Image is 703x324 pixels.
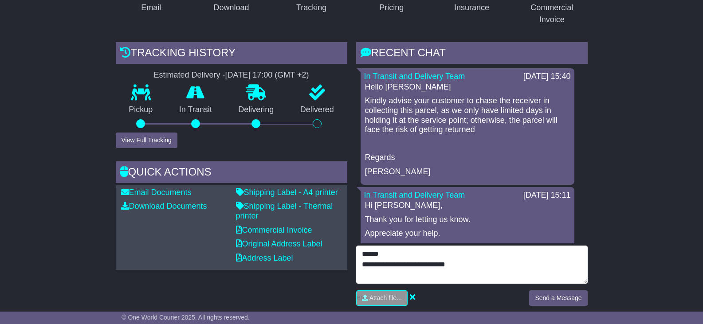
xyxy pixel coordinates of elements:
[365,215,570,225] p: Thank you for letting us know.
[116,42,347,66] div: Tracking history
[122,314,250,321] span: © One World Courier 2025. All rights reserved.
[365,229,570,238] p: Appreciate your help.
[236,239,322,248] a: Original Address Label
[225,105,287,115] p: Delivering
[116,105,166,115] p: Pickup
[364,191,465,199] a: In Transit and Delivery Team
[364,72,465,81] a: In Transit and Delivery Team
[529,290,587,306] button: Send a Message
[236,254,293,262] a: Address Label
[356,42,588,66] div: RECENT CHAT
[287,105,347,115] p: Delivered
[236,226,312,234] a: Commercial Invoice
[116,70,347,80] div: Estimated Delivery -
[121,202,207,211] a: Download Documents
[365,153,570,163] p: Regards
[141,2,161,14] div: Email
[365,201,570,211] p: Hi [PERSON_NAME],
[523,191,571,200] div: [DATE] 15:11
[296,2,326,14] div: Tracking
[523,72,571,82] div: [DATE] 15:40
[116,133,177,148] button: View Full Tracking
[236,188,338,197] a: Shipping Label - A4 printer
[365,243,570,253] p: Regards,
[166,105,225,115] p: In Transit
[236,202,333,220] a: Shipping Label - Thermal printer
[225,70,309,80] div: [DATE] 17:00 (GMT +2)
[116,161,347,185] div: Quick Actions
[121,188,192,197] a: Email Documents
[213,2,249,14] div: Download
[454,2,489,14] div: Insurance
[365,82,570,92] p: Hello [PERSON_NAME]
[522,2,582,26] div: Commercial Invoice
[365,96,570,134] p: Kindly advise your customer to chase the receiver in collecting this parcel, as we only have limi...
[379,2,404,14] div: Pricing
[365,167,570,177] p: [PERSON_NAME]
